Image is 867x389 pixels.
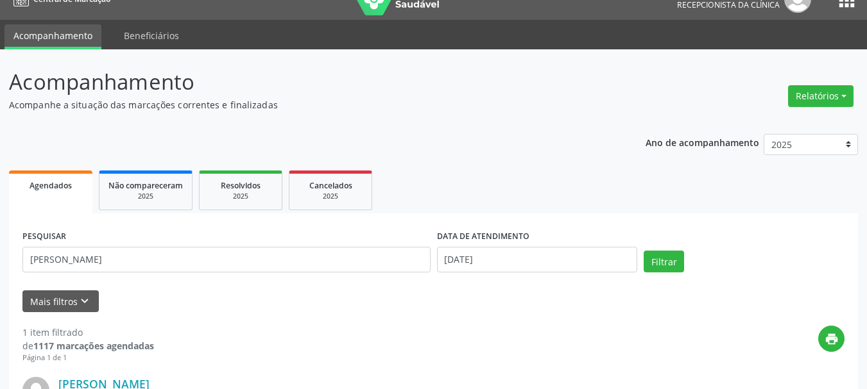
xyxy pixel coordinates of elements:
[818,326,845,352] button: print
[9,66,603,98] p: Acompanhamento
[437,247,638,272] input: Selecione um intervalo
[22,290,99,313] button: Mais filtroskeyboard_arrow_down
[30,180,72,191] span: Agendados
[825,332,839,346] i: print
[22,352,154,363] div: Página 1 de 1
[221,180,261,191] span: Resolvidos
[22,339,154,352] div: de
[108,192,183,201] div: 2025
[298,192,363,201] div: 2025
[78,294,92,308] i: keyboard_arrow_down
[115,24,188,47] a: Beneficiários
[309,180,352,191] span: Cancelados
[4,24,101,49] a: Acompanhamento
[9,98,603,112] p: Acompanhe a situação das marcações correntes e finalizadas
[22,227,66,247] label: PESQUISAR
[108,180,183,191] span: Não compareceram
[788,85,854,107] button: Relatórios
[437,227,529,247] label: DATA DE ATENDIMENTO
[644,251,684,272] button: Filtrar
[209,192,273,201] div: 2025
[22,247,431,272] input: Nome, código do beneficiário ou CPF
[33,340,154,352] strong: 1117 marcações agendadas
[646,134,759,150] p: Ano de acompanhamento
[22,326,154,339] div: 1 item filtrado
